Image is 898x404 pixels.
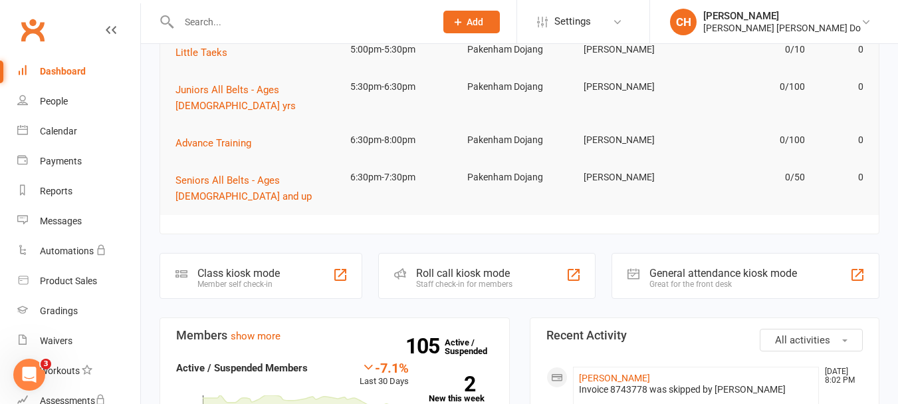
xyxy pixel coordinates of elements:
h3: Members [176,329,493,342]
span: Seniors All Belts - Ages [DEMOGRAPHIC_DATA] and up [175,174,312,202]
a: People [17,87,140,116]
div: General attendance kiosk mode [649,267,797,280]
div: Automations [40,246,94,256]
div: [PERSON_NAME] [PERSON_NAME] Do [703,22,861,34]
button: Advance Training [175,135,261,151]
div: Invoice 8743778 was skipped by [PERSON_NAME] [579,384,814,395]
span: 3 [41,359,51,369]
span: Settings [554,7,591,37]
div: [PERSON_NAME] [703,10,861,22]
a: [PERSON_NAME] [579,373,650,383]
div: Messages [40,216,82,226]
td: Pakenham Dojang [461,34,578,65]
button: Juniors All Belts - Ages [DEMOGRAPHIC_DATA] yrs [175,82,338,114]
td: 0 [811,34,869,65]
div: Dashboard [40,66,86,77]
a: Payments [17,146,140,176]
strong: Active / Suspended Members [176,362,308,374]
div: Last 30 Days [360,360,409,389]
div: Reports [40,186,72,196]
div: People [40,96,68,106]
td: 0/50 [695,162,812,193]
td: Pakenham Dojang [461,71,578,102]
a: Gradings [17,296,140,326]
td: 0 [811,124,869,156]
a: 105Active / Suspended [445,328,503,365]
button: Seniors All Belts - Ages [DEMOGRAPHIC_DATA] and up [175,172,338,204]
td: Pakenham Dojang [461,162,578,193]
td: 0/10 [695,34,812,65]
a: Waivers [17,326,140,356]
time: [DATE] 8:02 PM [818,367,862,385]
div: -7.1% [360,360,409,375]
td: [PERSON_NAME] [578,71,695,102]
button: Add [443,11,500,33]
span: Add [467,17,483,27]
td: 0 [811,162,869,193]
button: Little Taeks [175,45,237,61]
td: Pakenham Dojang [461,124,578,156]
div: Product Sales [40,276,97,286]
iframe: Intercom live chat [13,359,45,391]
div: Workouts [40,365,80,376]
strong: 105 [405,336,445,356]
div: Great for the front desk [649,280,797,289]
a: show more [231,330,281,342]
span: All activities [775,334,830,346]
div: Gradings [40,305,78,316]
td: 0/100 [695,124,812,156]
a: Automations [17,236,140,266]
span: Juniors All Belts - Ages [DEMOGRAPHIC_DATA] yrs [175,84,296,112]
span: Little Taeks [175,47,227,59]
a: Messages [17,206,140,236]
div: Roll call kiosk mode [416,267,512,280]
h3: Recent Activity [546,329,863,342]
div: Payments [40,156,82,166]
td: 5:00pm-5:30pm [344,34,461,65]
div: Class kiosk mode [197,267,280,280]
div: Staff check-in for members [416,280,512,289]
a: Reports [17,176,140,206]
a: Product Sales [17,266,140,296]
strong: 2 [429,374,475,394]
a: Workouts [17,356,140,386]
td: 6:30pm-8:00pm [344,124,461,156]
div: Waivers [40,335,72,346]
a: Clubworx [16,13,49,47]
button: All activities [760,329,863,351]
a: Calendar [17,116,140,146]
td: [PERSON_NAME] [578,34,695,65]
td: 0 [811,71,869,102]
div: Calendar [40,126,77,136]
td: [PERSON_NAME] [578,124,695,156]
td: [PERSON_NAME] [578,162,695,193]
div: CH [670,9,697,35]
div: Member self check-in [197,280,280,289]
a: Dashboard [17,57,140,87]
td: 6:30pm-7:30pm [344,162,461,193]
a: 2New this week [429,376,493,403]
td: 0/100 [695,71,812,102]
span: Advance Training [175,137,251,149]
td: 5:30pm-6:30pm [344,71,461,102]
input: Search... [175,13,426,31]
